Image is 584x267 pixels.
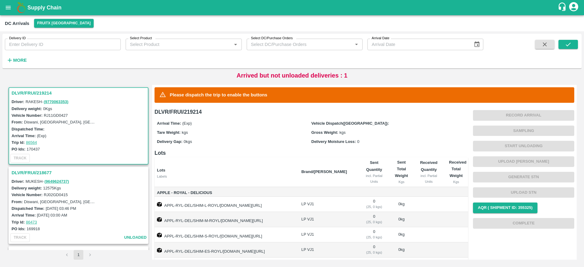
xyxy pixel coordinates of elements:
div: Kgs [395,179,409,185]
div: ( 25, 0 kgs) [363,219,384,225]
td: 0 [359,197,389,212]
span: Apple - Royal - Delicious [157,189,297,196]
div: customer-support [558,2,568,13]
button: open drawer [1,1,15,15]
label: Diswani, [GEOGRAPHIC_DATA], [GEOGRAPHIC_DATA] , [GEOGRAPHIC_DATA] [24,120,169,124]
label: 12575 Kgs [43,186,61,190]
p: Arrived but not unloaded deliveries : 1 [237,71,348,80]
b: Supply Chain [27,5,61,11]
td: LP VJ1 [297,242,359,258]
button: Choose date [471,39,483,50]
input: Select Product [127,40,230,48]
b: Lots [157,168,165,172]
label: [DATE] 03:46 PM [46,206,76,211]
button: Select DC [34,19,94,28]
b: Received Total Weight [449,160,466,178]
img: box [157,233,162,238]
b: Brand/[PERSON_NAME] [301,169,347,174]
a: (9649624737) [44,179,69,184]
span: kgs [339,130,346,135]
td: APPL-RYL-DEL/SHIM-ES-ROYL/[DOMAIN_NAME][URL] [155,242,297,258]
h3: DLVR/FRUI/216360 [12,248,147,256]
label: 169918 [27,227,40,231]
td: 0 kg [390,212,414,227]
input: Select DC/Purchase Orders [249,40,343,48]
label: (Exp) [37,133,46,138]
input: Enter Delivery ID [5,39,121,50]
h6: DLVR/FRUI/219214 [155,108,468,116]
strong: More [13,58,27,63]
button: More [5,55,28,65]
img: box [157,248,162,253]
label: 170437 [27,147,40,151]
a: 86473 [26,220,37,224]
span: (Exp) [182,121,192,126]
label: Driver: [12,99,24,104]
label: Gross Weight: [311,130,339,135]
label: Vehicle Dispatch([GEOGRAPHIC_DATA]): [311,121,389,126]
label: 0 Kgs [43,106,52,111]
label: Arrival Time: [12,213,36,217]
div: account of current user [568,1,579,14]
a: Supply Chain [27,3,558,12]
a: 86564 [26,140,37,145]
span: 0 kgs [184,139,192,144]
span: RAKESH - [26,99,69,104]
td: APPL-RYL-DEL/SHIM-M-ROYL/[DOMAIN_NAME][URL] [155,212,297,227]
label: PO Ids: [12,227,26,231]
span: kgs [182,130,188,135]
label: Diswani, [GEOGRAPHIC_DATA], [GEOGRAPHIC_DATA] , [GEOGRAPHIC_DATA] [24,199,169,204]
label: From: [12,120,23,124]
label: Vehicle Number: [12,113,43,118]
b: Received Quantity [420,160,437,172]
div: incl. Partial Units [363,173,384,184]
span: 0 [357,139,359,144]
b: Sent Quantity [366,160,382,172]
label: Dispatched Time: [12,206,44,211]
button: page 1 [74,250,83,260]
label: Driver: [12,179,24,184]
h3: DLVR/FRUI/218677 [12,169,147,177]
img: logo [15,2,27,14]
div: DC Arrivals [5,19,29,27]
b: Sent Total Weight [395,160,408,178]
div: ( 25, 0 kgs) [363,204,384,210]
label: Arrival Time: [12,133,36,138]
input: Arrival Date [367,39,469,50]
p: Please dispatch the trip to enable the buttons [170,92,267,98]
button: Open [231,40,239,48]
label: Delivery ID [9,36,26,41]
span: MUKESH - [26,179,70,184]
label: Tare Weight: [157,130,181,135]
label: Delivery Gap: [157,139,182,144]
td: 0 [359,212,389,227]
img: box [157,202,162,207]
td: LP VJ1 [297,212,359,227]
label: Dispatched Time: [12,127,44,131]
h3: DLVR/FRUI/219214 [12,89,147,97]
label: RJ02GD0415 [44,192,68,197]
label: RJ11GD0427 [44,113,68,118]
label: Arrival Date [372,36,389,41]
div: ( 25, 0 kgs) [363,234,384,240]
label: Delivery Moisture Loss: [311,139,356,144]
label: [DATE] 03:00 AM [37,213,67,217]
div: Kgs [449,179,463,185]
td: 0 [359,242,389,258]
label: Trip Id: [12,140,25,145]
div: ( 25, 0 kgs) [363,250,384,255]
label: Vehicle Number: [12,192,43,197]
td: 0 [359,227,389,242]
label: Delivery weight: [12,186,42,190]
label: Trip Id: [12,220,25,224]
label: PO Ids: [12,147,26,151]
button: Open [353,40,360,48]
td: 0 kg [390,227,414,242]
label: Delivery weight: [12,106,42,111]
label: Select Product [130,36,152,41]
td: 0 kg [390,242,414,258]
td: APPL-RYL-DEL/SHIM-S-ROYL/[DOMAIN_NAME][URL] [155,227,297,242]
td: LP VJ1 [297,197,359,212]
label: Select DC/Purchase Orders [251,36,293,41]
div: incl. Partial Units [418,173,439,184]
